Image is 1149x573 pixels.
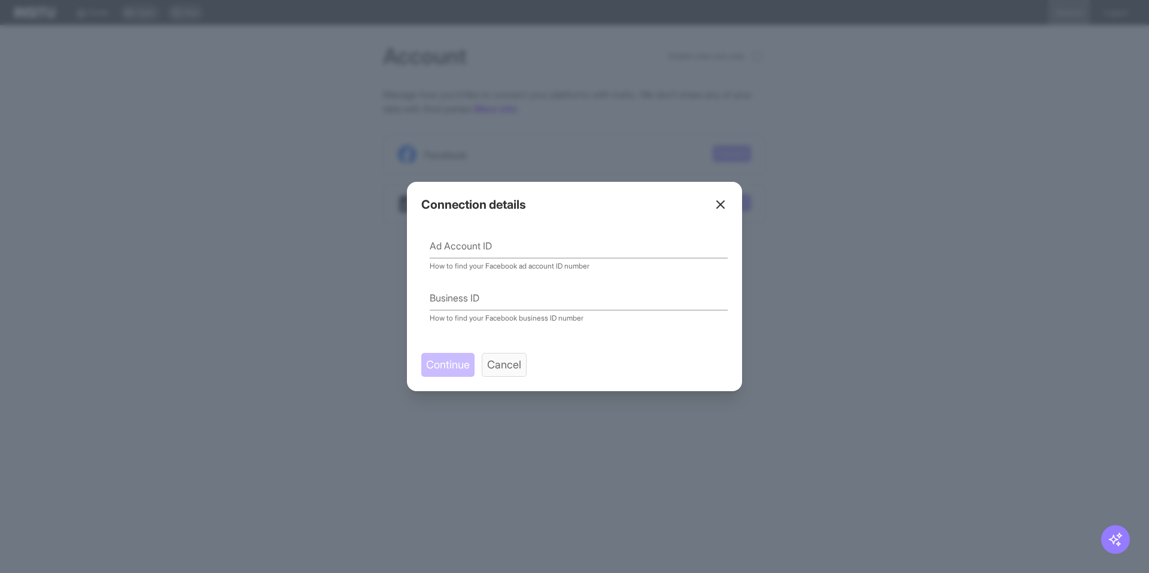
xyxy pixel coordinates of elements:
a: How to find your Facebook business ID number [430,313,583,322]
span: You cannot perform this action [421,353,475,377]
button: Cancel [482,353,527,377]
button: Continue [421,353,475,377]
span: Continue [426,356,470,373]
h2: Connection details [421,196,526,213]
a: How to find your Facebook ad account ID number [430,261,589,270]
span: Cancel [487,356,521,373]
